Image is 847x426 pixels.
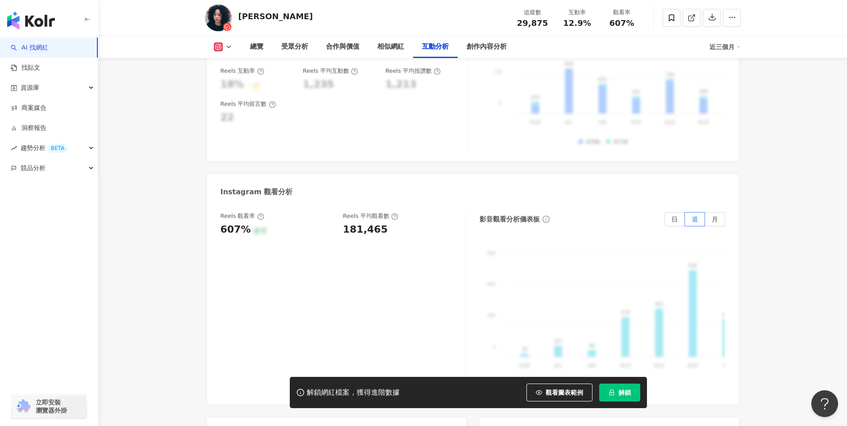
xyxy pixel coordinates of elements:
span: 資源庫 [21,78,39,98]
div: Reels 互動率 [221,67,264,75]
div: BETA [47,144,68,153]
span: 趨勢分析 [21,138,68,158]
div: Reels 平均觀看數 [343,212,398,220]
img: chrome extension [14,399,32,413]
a: 洞察報告 [11,124,46,133]
div: Reels 平均按讚數 [385,67,441,75]
span: lock [609,389,615,396]
a: searchAI 找網紅 [11,43,48,52]
div: Reels 平均留言數 [221,100,276,108]
button: 觀看圖表範例 [526,384,592,401]
div: 觀看率 [605,8,639,17]
span: rise [11,145,17,151]
div: 607% [221,223,251,237]
span: info-circle [541,214,551,224]
div: 追蹤數 [516,8,550,17]
span: 29,875 [517,18,548,28]
img: KOL Avatar [205,4,232,31]
div: Instagram 觀看分析 [221,187,293,197]
a: chrome extension立即安裝 瀏覽器外掛 [12,394,87,418]
a: 找貼文 [11,63,40,72]
div: Reels 平均互動數 [303,67,358,75]
div: Reels 觀看率 [221,212,264,220]
span: 月 [712,216,718,223]
span: 解鎖 [618,389,631,396]
span: 12.9% [563,19,591,28]
button: 解鎖 [599,384,640,401]
div: 合作與價值 [326,42,359,52]
span: 競品分析 [21,158,46,178]
span: 觀看圖表範例 [546,389,583,396]
div: 影音觀看分析儀表板 [480,215,540,224]
a: 商案媒合 [11,104,46,113]
div: 互動率 [560,8,594,17]
img: logo [7,12,55,29]
div: 近三個月 [709,40,741,54]
div: 互動分析 [422,42,449,52]
div: [PERSON_NAME] [238,11,313,22]
div: 總覽 [250,42,263,52]
span: 週 [692,216,698,223]
span: 607% [609,19,634,28]
span: 立即安裝 瀏覽器外掛 [36,398,67,414]
div: 創作內容分析 [467,42,507,52]
span: 日 [672,216,678,223]
div: 相似網紅 [377,42,404,52]
div: 解鎖網紅檔案，獲得進階數據 [307,388,400,397]
div: 181,465 [343,223,388,237]
div: 受眾分析 [281,42,308,52]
